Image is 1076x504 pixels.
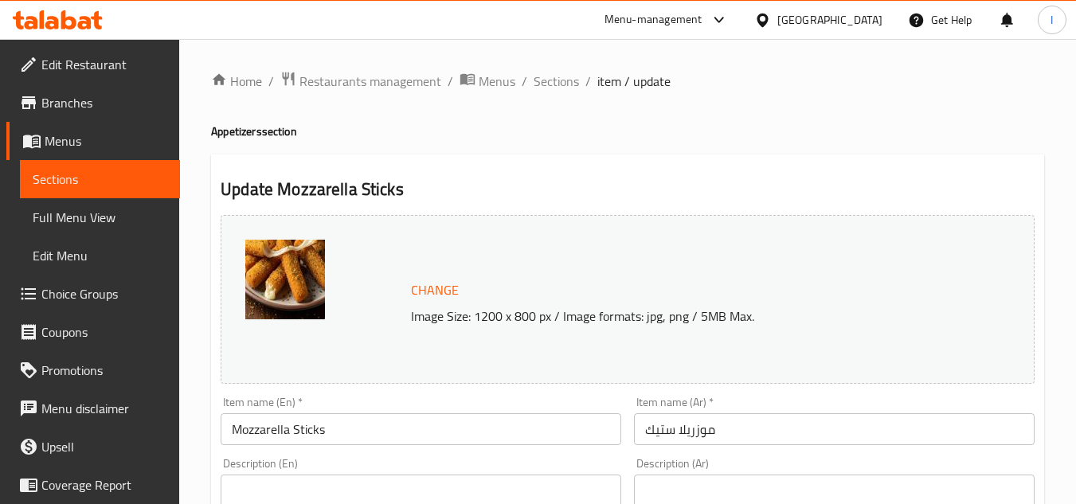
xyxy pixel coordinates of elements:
a: Menu disclaimer [6,389,180,428]
a: Restaurants management [280,71,441,92]
span: Menus [45,131,167,150]
span: Sections [33,170,167,189]
a: Sections [534,72,579,91]
span: Choice Groups [41,284,167,303]
a: Upsell [6,428,180,466]
img: Mozzarella_Sticks638911073837833062.jpg [245,240,325,319]
span: Restaurants management [299,72,441,91]
a: Coupons [6,313,180,351]
p: Image Size: 1200 x 800 px / Image formats: jpg, png / 5MB Max. [405,307,978,326]
a: Promotions [6,351,180,389]
span: Edit Menu [33,246,167,265]
a: Coverage Report [6,466,180,504]
li: / [585,72,591,91]
a: Menus [6,122,180,160]
li: / [268,72,274,91]
span: Edit Restaurant [41,55,167,74]
span: Coupons [41,322,167,342]
span: Coverage Report [41,475,167,494]
span: Branches [41,93,167,112]
div: [GEOGRAPHIC_DATA] [777,11,882,29]
span: item / update [597,72,671,91]
nav: breadcrumb [211,71,1044,92]
span: Full Menu View [33,208,167,227]
a: Edit Menu [20,236,180,275]
a: Full Menu View [20,198,180,236]
a: Branches [6,84,180,122]
li: / [448,72,453,91]
span: Change [411,279,459,302]
input: Enter name Ar [634,413,1035,445]
h4: Appetizers section [211,123,1044,139]
h2: Update Mozzarella Sticks [221,178,1035,201]
span: Menu disclaimer [41,399,167,418]
input: Enter name En [221,413,621,445]
a: Edit Restaurant [6,45,180,84]
a: Sections [20,160,180,198]
span: Menus [479,72,515,91]
a: Choice Groups [6,275,180,313]
a: Menus [460,71,515,92]
span: I [1051,11,1053,29]
span: Promotions [41,361,167,380]
div: Menu-management [605,10,702,29]
button: Change [405,274,465,307]
a: Home [211,72,262,91]
span: Upsell [41,437,167,456]
li: / [522,72,527,91]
